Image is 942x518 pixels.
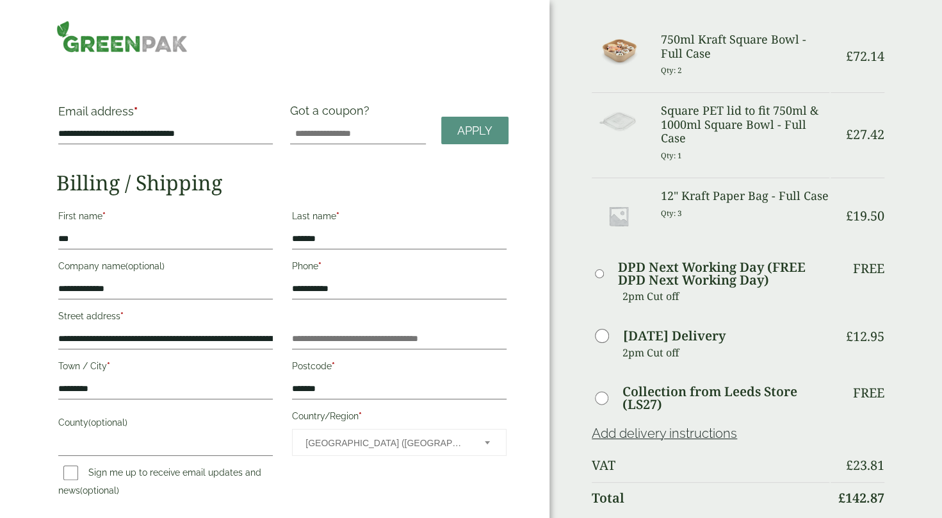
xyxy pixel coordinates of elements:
bdi: 27.42 [846,126,884,143]
abbr: required [134,104,138,118]
label: County [58,414,273,435]
bdi: 12.95 [846,328,884,345]
th: Total [592,482,829,514]
label: Street address [58,307,273,329]
abbr: required [318,261,321,271]
abbr: required [102,211,106,221]
p: Free [853,261,884,276]
span: £ [846,328,853,345]
bdi: 19.50 [846,207,884,224]
img: Placeholder [592,189,646,243]
abbr: required [336,211,339,221]
label: DPD Next Working Day (FREE DPD Next Working Day) [618,261,829,287]
h2: Billing / Shipping [56,171,508,195]
a: Apply [441,117,508,144]
span: £ [838,489,845,506]
bdi: 23.81 [846,456,884,474]
span: £ [846,47,853,65]
label: Sign me up to receive email updates and news [58,467,261,499]
label: Country/Region [292,407,507,429]
label: First name [58,207,273,229]
span: (optional) [126,261,165,271]
span: Apply [457,124,492,138]
label: Email address [58,106,273,124]
abbr: required [332,361,335,371]
label: Town / City [58,357,273,379]
label: Got a coupon? [290,104,375,124]
span: £ [846,456,853,474]
label: Collection from Leeds Store (LS27) [622,385,829,411]
span: Country/Region [292,429,507,456]
span: (optional) [88,417,127,428]
abbr: required [120,311,124,321]
label: Company name [58,257,273,279]
bdi: 72.14 [846,47,884,65]
label: [DATE] Delivery [623,330,726,342]
small: Qty: 1 [661,151,682,160]
label: Postcode [292,357,507,379]
p: 2pm Cut off [622,287,829,306]
label: Last name [292,207,507,229]
a: Add delivery instructions [592,426,737,441]
span: United Kingdom (UK) [305,430,467,456]
img: GreenPak Supplies [56,21,188,53]
abbr: required [107,361,110,371]
small: Qty: 2 [661,65,682,75]
p: Free [853,385,884,401]
p: 2pm Cut off [622,343,829,362]
h3: 750ml Kraft Square Bowl - Full Case [661,33,829,60]
label: Phone [292,257,507,279]
th: VAT [592,450,829,481]
span: £ [846,207,853,224]
input: Sign me up to receive email updates and news(optional) [63,465,78,480]
h3: 12" Kraft Paper Bag - Full Case [661,189,829,203]
abbr: required [359,411,362,421]
span: (optional) [80,485,119,496]
h3: Square PET lid to fit 750ml & 1000ml Square Bowl - Full Case [661,104,829,146]
span: £ [846,126,853,143]
bdi: 142.87 [838,489,884,506]
small: Qty: 3 [661,208,682,218]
